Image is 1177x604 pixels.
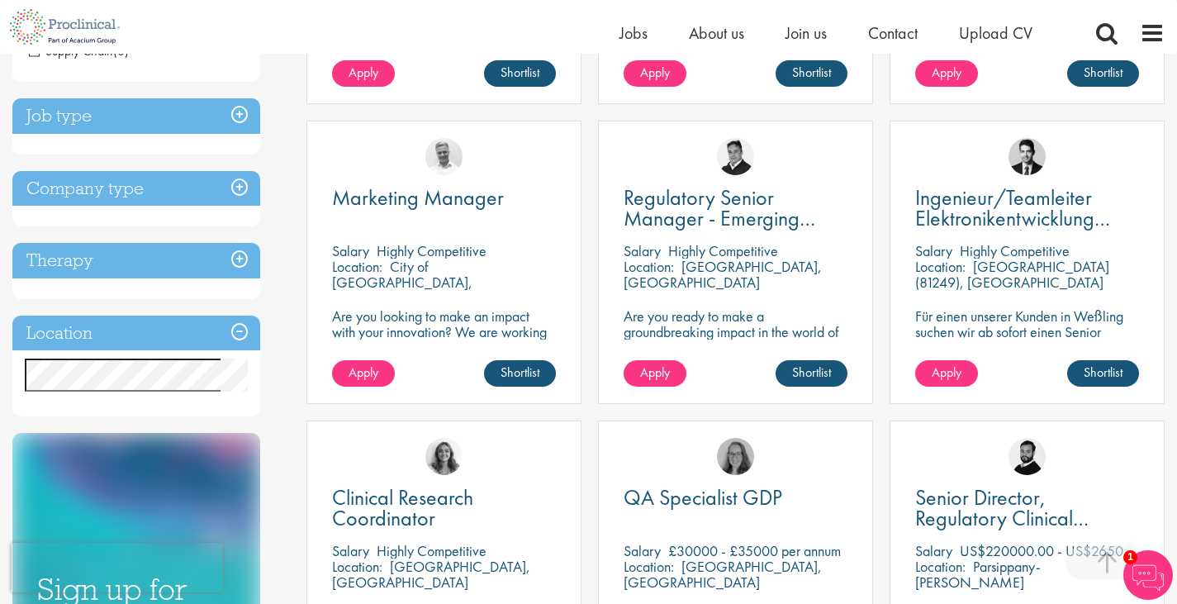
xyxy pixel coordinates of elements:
[332,183,504,212] span: Marketing Manager
[1123,550,1137,564] span: 1
[484,60,556,87] a: Shortlist
[960,241,1070,260] p: Highly Competitive
[425,438,463,475] img: Jackie Cerchio
[717,438,754,475] img: Ingrid Aymes
[619,22,648,44] a: Jobs
[915,188,1139,229] a: Ingenieur/Teamleiter Elektronikentwicklung Aviation (m/w/d)
[785,22,827,44] a: Join us
[332,308,556,387] p: Are you looking to make an impact with your innovation? We are working with a well-established ph...
[349,364,378,381] span: Apply
[1067,360,1139,387] a: Shortlist
[624,483,782,511] span: QA Specialist GDP
[624,183,815,253] span: Regulatory Senior Manager - Emerging Markets
[332,257,472,307] p: City of [GEOGRAPHIC_DATA], [GEOGRAPHIC_DATA]
[624,360,686,387] a: Apply
[640,64,670,81] span: Apply
[915,241,952,260] span: Salary
[915,60,978,87] a: Apply
[332,360,395,387] a: Apply
[776,360,847,387] a: Shortlist
[624,257,822,292] p: [GEOGRAPHIC_DATA], [GEOGRAPHIC_DATA]
[668,241,778,260] p: Highly Competitive
[776,60,847,87] a: Shortlist
[624,308,847,387] p: Are you ready to make a groundbreaking impact in the world of biotechnology? Join a growing compa...
[332,257,382,276] span: Location:
[624,257,674,276] span: Location:
[332,483,473,532] span: Clinical Research Coordinator
[932,64,961,81] span: Apply
[624,60,686,87] a: Apply
[1123,550,1173,600] img: Chatbot
[624,557,822,592] p: [GEOGRAPHIC_DATA], [GEOGRAPHIC_DATA]
[932,364,961,381] span: Apply
[915,257,1109,292] p: [GEOGRAPHIC_DATA] (81249), [GEOGRAPHIC_DATA]
[915,308,1139,371] p: Für einen unserer Kunden in Weßling suchen wir ab sofort einen Senior Electronics Engineer Avioni...
[12,243,260,278] h3: Therapy
[915,360,978,387] a: Apply
[1009,138,1046,175] img: Thomas Wenig
[12,98,260,134] h3: Job type
[915,183,1110,253] span: Ingenieur/Teamleiter Elektronikentwicklung Aviation (m/w/d)
[624,541,661,560] span: Salary
[915,483,1089,553] span: Senior Director, Regulatory Clinical Strategy
[868,22,918,44] a: Contact
[717,138,754,175] img: Peter Duvall
[1009,438,1046,475] img: Nick Walker
[12,543,223,592] iframe: reCAPTCHA
[624,241,661,260] span: Salary
[332,60,395,87] a: Apply
[624,487,847,508] a: QA Specialist GDP
[12,171,260,207] h3: Company type
[332,557,530,592] p: [GEOGRAPHIC_DATA], [GEOGRAPHIC_DATA]
[689,22,744,44] a: About us
[12,316,260,351] h3: Location
[332,557,382,576] span: Location:
[332,541,369,560] span: Salary
[915,257,966,276] span: Location:
[332,241,369,260] span: Salary
[349,64,378,81] span: Apply
[332,487,556,529] a: Clinical Research Coordinator
[624,557,674,576] span: Location:
[959,22,1032,44] a: Upload CV
[1067,60,1139,87] a: Shortlist
[425,138,463,175] img: Joshua Bye
[915,541,952,560] span: Salary
[915,557,966,576] span: Location:
[640,364,670,381] span: Apply
[624,188,847,229] a: Regulatory Senior Manager - Emerging Markets
[484,360,556,387] a: Shortlist
[377,541,486,560] p: Highly Competitive
[332,188,556,208] a: Marketing Manager
[915,487,1139,529] a: Senior Director, Regulatory Clinical Strategy
[377,241,486,260] p: Highly Competitive
[668,541,841,560] p: £30000 - £35000 per annum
